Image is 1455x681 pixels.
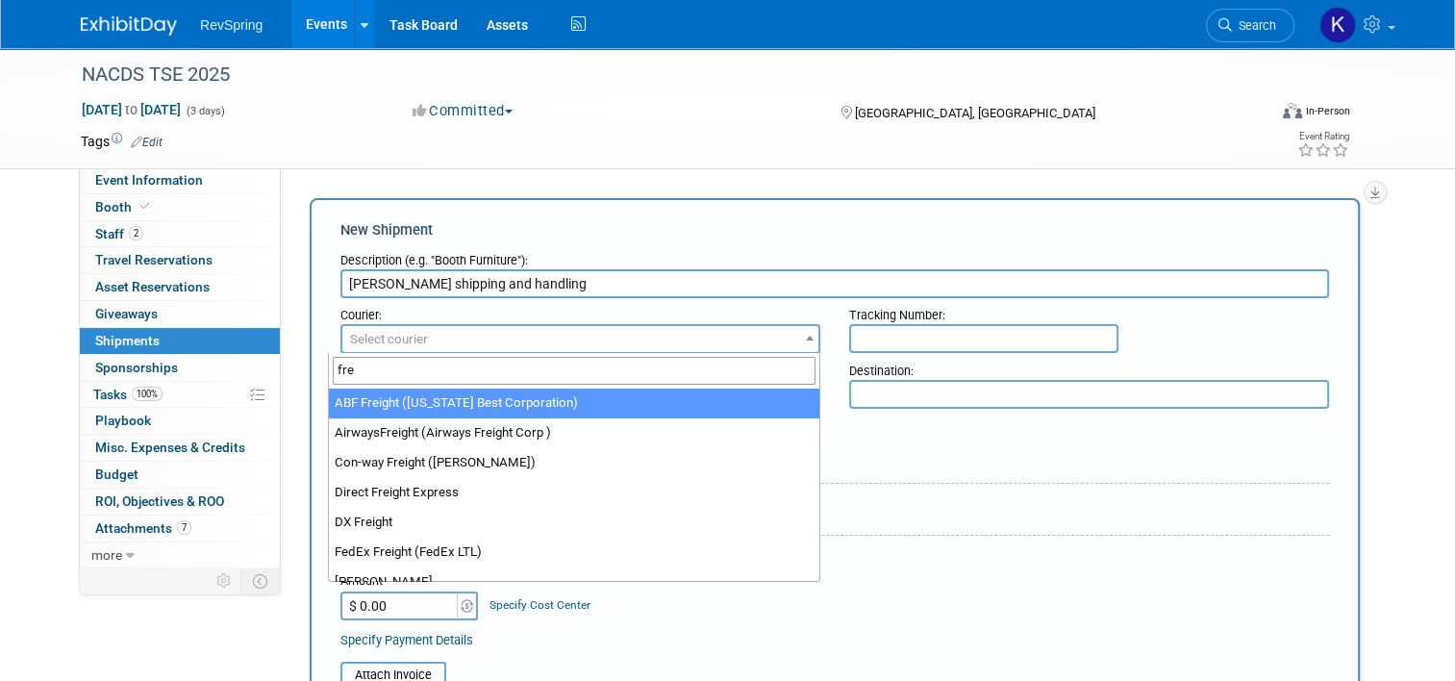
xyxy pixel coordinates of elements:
input: Search... [333,357,815,385]
span: RevSpring [200,17,263,33]
span: Sponsorships [95,360,178,375]
i: Booth reservation complete [140,201,150,212]
span: to [122,102,140,117]
body: Rich Text Area. Press ALT-0 for help. [11,8,961,27]
a: Budget [80,462,280,488]
td: Tags [81,132,163,151]
span: ROI, Objectives & ROO [95,493,224,509]
img: ExhibitDay [81,16,177,36]
span: (3 days) [185,105,225,117]
span: Booth [95,199,154,214]
div: Event Rating [1297,132,1349,141]
a: Specify Payment Details [340,633,473,647]
span: Tasks [93,387,163,402]
div: Amount [340,572,480,592]
span: Asset Reservations [95,279,210,294]
span: Misc. Expenses & Credits [95,440,245,455]
a: more [80,542,280,568]
td: Toggle Event Tabs [241,568,281,593]
a: ROI, Objectives & ROO [80,489,280,515]
span: Budget [95,467,138,482]
a: Giveaways [80,301,280,327]
span: Giveaways [95,306,158,321]
a: Booth [80,194,280,220]
a: Travel Reservations [80,247,280,273]
span: Playbook [95,413,151,428]
a: Staff2 [80,221,280,247]
span: Shipments [95,333,160,348]
span: Select courier [350,332,428,346]
span: Search [1232,18,1276,33]
span: [GEOGRAPHIC_DATA], [GEOGRAPHIC_DATA] [855,106,1095,120]
div: In-Person [1305,104,1350,118]
div: Event Format [1163,100,1350,129]
a: Edit [131,136,163,149]
div: New Shipment [340,220,1329,240]
li: Direct Freight Express [329,478,819,508]
button: Committed [406,101,520,121]
a: Tasks100% [80,382,280,408]
li: Con-way Freight ([PERSON_NAME]) [329,448,819,478]
a: Playbook [80,408,280,434]
div: NACDS TSE 2025 [75,58,1242,92]
a: Sponsorships [80,355,280,381]
a: Attachments7 [80,516,280,542]
span: more [91,547,122,563]
div: Destination: [849,354,1329,380]
span: Event Information [95,172,203,188]
span: 2 [129,226,143,240]
a: Specify Cost Center [489,598,590,612]
img: Kelsey Culver [1319,7,1356,43]
div: Courier: [340,298,820,324]
td: Personalize Event Tab Strip [208,568,241,593]
li: AirwaysFreight (Airways Freight Corp ) [329,418,819,448]
div: Description (e.g. "Booth Furniture"): [340,243,1329,269]
a: Asset Reservations [80,274,280,300]
a: Shipments [80,328,280,354]
span: Staff [95,226,143,241]
div: Tracking Number: [849,298,1329,324]
span: Travel Reservations [95,252,213,267]
div: Cost: [340,550,1329,568]
li: ABF Freight ([US_STATE] Best Corporation) [329,389,819,418]
span: [DATE] [DATE] [81,101,182,118]
li: FedEx Freight (FedEx LTL) [329,538,819,567]
li: [PERSON_NAME] [329,567,819,597]
a: Search [1206,9,1294,42]
a: Event Information [80,167,280,193]
a: Misc. Expenses & Credits [80,435,280,461]
span: Attachments [95,520,191,536]
span: 7 [177,520,191,535]
li: DX Freight [329,508,819,538]
span: 100% [132,387,163,401]
img: Format-Inperson.png [1283,103,1302,118]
